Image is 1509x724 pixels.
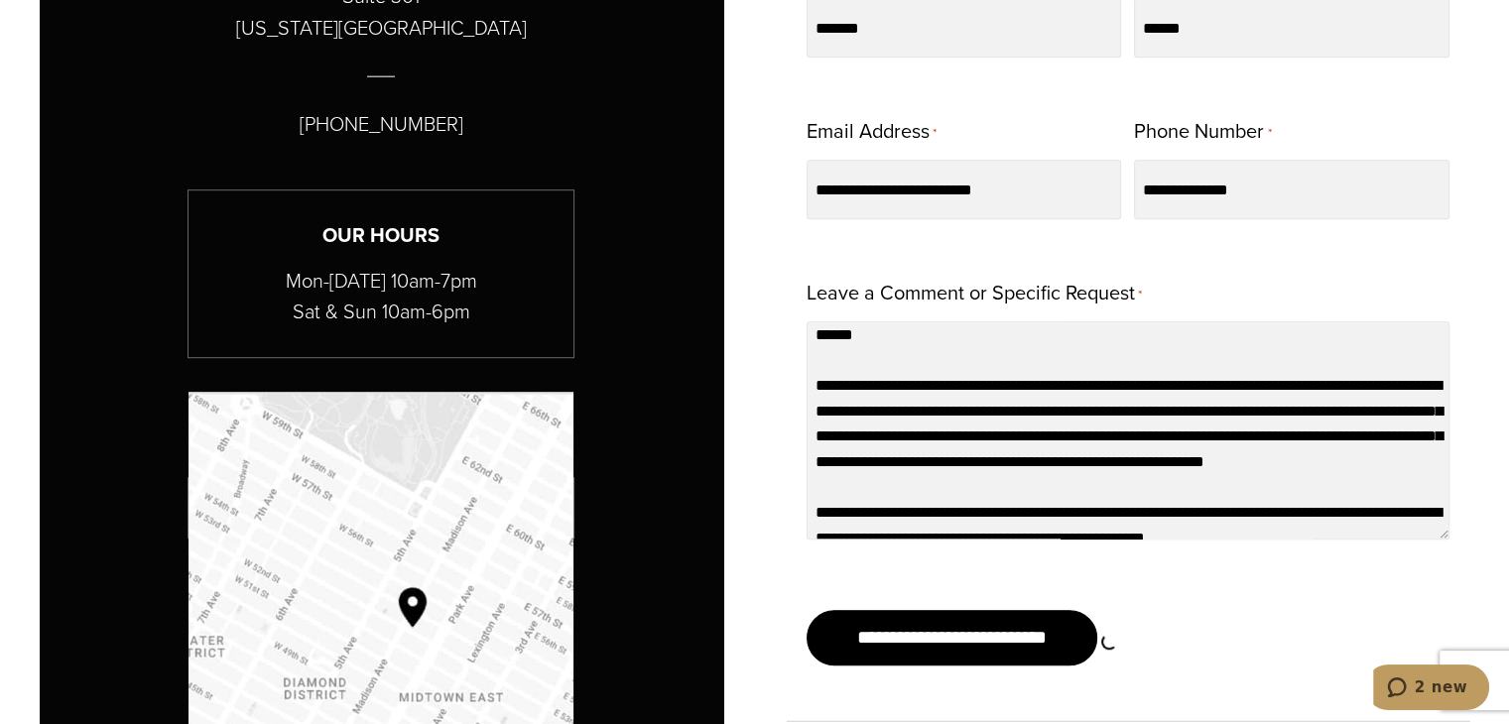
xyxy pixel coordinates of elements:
[300,108,463,140] p: [PHONE_NUMBER]
[1373,664,1489,714] iframe: Opens a widget where you can chat to one of our agents
[807,275,1142,313] label: Leave a Comment or Specific Request
[189,266,573,327] p: Mon-[DATE] 10am-7pm Sat & Sun 10am-6pm
[1134,113,1271,152] label: Phone Number
[189,220,573,251] h3: Our Hours
[807,113,937,152] label: Email Address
